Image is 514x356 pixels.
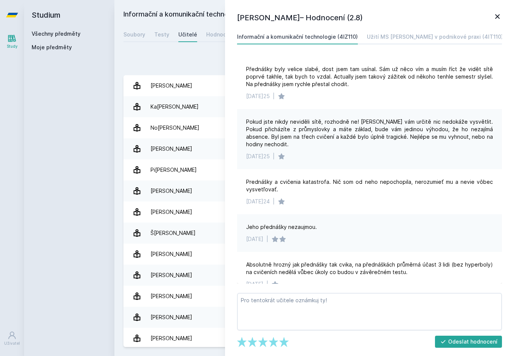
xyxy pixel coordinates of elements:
div: Study [7,44,18,49]
div: [PERSON_NAME] [151,205,192,220]
div: Pi[PERSON_NAME] [151,162,197,177]
a: [PERSON_NAME] 6 hodnocení 4.3 [123,265,505,286]
div: [DATE]25 [246,153,270,160]
div: | [266,235,268,243]
div: [PERSON_NAME] [151,289,192,304]
div: No[PERSON_NAME] [151,120,199,135]
div: [DATE]24 [246,198,270,205]
div: [PERSON_NAME] [151,310,192,325]
span: Moje předměty [32,44,72,51]
a: Uživatel [2,327,23,350]
div: [DATE]25 [246,92,270,100]
a: No[PERSON_NAME] 9 hodnocení 4.8 [123,117,505,138]
div: | [273,198,275,205]
a: Soubory [123,27,145,42]
div: Š[PERSON_NAME] [151,226,196,241]
div: Absolutně hrozný jak přednášky tak cvika, na přednáškách průměrná účast 3 lidi (bez hyperboly) na... [246,261,493,276]
a: Testy [154,27,169,42]
div: Ka[PERSON_NAME] [151,99,199,114]
a: Učitelé [178,27,197,42]
div: Soubory [123,31,145,38]
a: [PERSON_NAME] 21 hodnocení 5.0 [123,75,505,96]
a: [PERSON_NAME] 6 hodnocení 3.8 [123,244,505,265]
a: [PERSON_NAME] 2 hodnocení 5.0 [123,180,505,201]
div: Uživatel [4,341,20,346]
div: Jeho přednášky nezaujmou. [246,223,317,231]
div: Přednášky byly velice slabé, dost jsem tam usínal. Sám už něco vím a musím říct že vidět sítě pop... [246,65,493,88]
div: | [273,153,275,160]
div: [PERSON_NAME] [151,247,192,262]
div: [DATE] [246,235,263,243]
div: [PERSON_NAME] [151,78,192,93]
a: [PERSON_NAME] 4 hodnocení 5.0 [123,286,505,307]
div: Pokud jste nikdy neviděli sítě, rozhodně ne! [PERSON_NAME] vám určitě nic nedokáže vysvětlit. Pok... [246,118,493,148]
a: Hodnocení [206,27,234,42]
div: [PERSON_NAME] [151,183,192,198]
div: | [273,92,275,100]
a: [PERSON_NAME] 12 hodnocení 3.1 [123,307,505,328]
div: [PERSON_NAME] [151,141,192,156]
a: Study [2,30,23,53]
div: [DATE] [246,280,263,288]
div: [PERSON_NAME] [151,268,192,283]
div: Prednášky a cvičenia katastrofa. Nič som od neho nepochopila, nerozumieť mu a nevie vôbec vysvetľ... [246,178,493,193]
button: Odeslat hodnocení [435,336,502,348]
a: Pi[PERSON_NAME] 14 hodnocení 3.0 [123,159,505,180]
div: Hodnocení [206,31,234,38]
a: Všechny předměty [32,30,81,37]
div: [PERSON_NAME] [151,331,192,346]
a: [PERSON_NAME] 8 hodnocení 5.0 [123,201,505,223]
h2: Informační a komunikační technologie (4IZ110) [123,9,421,21]
div: | [266,280,268,288]
a: [PERSON_NAME] 1 hodnocení 5.0 [123,328,505,349]
div: Učitelé [178,31,197,38]
a: Ka[PERSON_NAME] 6 hodnocení 1.5 [123,96,505,117]
div: Testy [154,31,169,38]
a: Š[PERSON_NAME] 12 hodnocení 4.8 [123,223,505,244]
a: [PERSON_NAME] 29 hodnocení 2.8 [123,138,505,159]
